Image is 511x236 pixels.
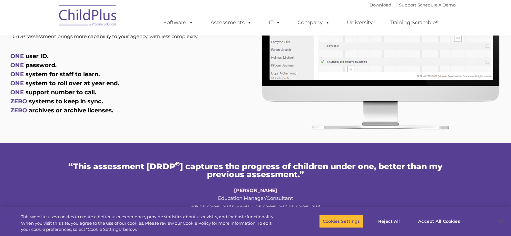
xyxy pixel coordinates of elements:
span: Education Manager/Consultant [218,187,293,201]
button: Reject All [369,214,409,228]
span: ONE [10,71,24,78]
button: Cookies Settings [319,214,363,228]
span: system to roll over at year end. [25,80,119,87]
font: | [369,2,456,7]
span: “This assessment [DRDP ] captures the progress of children under one, better than my previous ass... [68,161,443,179]
span: ONE [10,89,24,96]
a: Training Scramble!! [383,16,445,29]
sup: © [175,160,180,168]
span: ZERO [10,98,27,105]
a: Schedule A Demo [418,2,456,7]
a: Software [157,16,200,29]
img: ChildPlus by Procare Solutions [56,0,120,33]
span: systems to keep in sync. [29,98,103,105]
strong: [PERSON_NAME] [234,187,277,193]
span: ONE [10,53,24,60]
span: support number to call. [25,89,96,96]
span: ONE [10,80,24,87]
span: password. [25,62,57,69]
a: University [340,16,379,29]
button: Close [494,214,508,228]
span: user ID. [25,53,49,60]
div: This website uses cookies to create a better user experience, provide statistics about user visit... [21,214,281,233]
span: system for staff to learn. [25,71,100,78]
button: Accept All Cookies [415,214,463,228]
span: ACES [GEOGRAPHIC_DATA] Early Head Start, [191,205,256,208]
span: [GEOGRAPHIC_DATA], [GEOGRAPHIC_DATA] [256,205,320,208]
a: IT [262,16,287,29]
a: Company [291,16,336,29]
span: ONE [10,62,24,69]
a: Download [369,2,391,7]
span: ZERO [10,107,27,114]
span: archives or archive licenses. [29,107,113,114]
a: Support [399,2,416,7]
a: Assessments [204,16,258,29]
